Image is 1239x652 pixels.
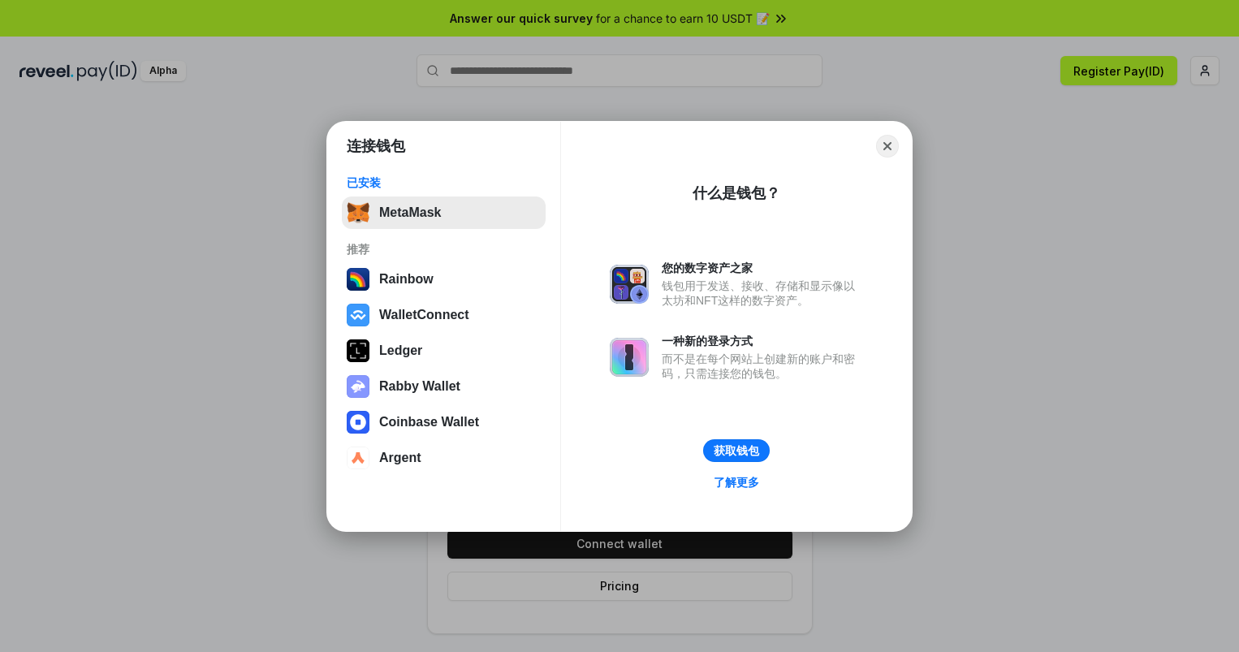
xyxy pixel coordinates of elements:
button: Rainbow [342,263,546,296]
img: svg+xml,%3Csvg%20xmlns%3D%22http%3A%2F%2Fwww.w3.org%2F2000%2Fsvg%22%20width%3D%2228%22%20height%3... [347,339,369,362]
div: Argent [379,451,421,465]
button: WalletConnect [342,299,546,331]
div: 获取钱包 [714,443,759,458]
div: WalletConnect [379,308,469,322]
img: svg+xml,%3Csvg%20xmlns%3D%22http%3A%2F%2Fwww.w3.org%2F2000%2Fsvg%22%20fill%3D%22none%22%20viewBox... [610,265,649,304]
button: 获取钱包 [703,439,770,462]
div: 而不是在每个网站上创建新的账户和密码，只需连接您的钱包。 [662,352,863,381]
div: 一种新的登录方式 [662,334,863,348]
img: svg+xml,%3Csvg%20width%3D%22120%22%20height%3D%22120%22%20viewBox%3D%220%200%20120%20120%22%20fil... [347,268,369,291]
div: 推荐 [347,242,541,257]
div: MetaMask [379,205,441,220]
div: 您的数字资产之家 [662,261,863,275]
img: svg+xml,%3Csvg%20xmlns%3D%22http%3A%2F%2Fwww.w3.org%2F2000%2Fsvg%22%20fill%3D%22none%22%20viewBox... [347,375,369,398]
button: Ledger [342,335,546,367]
img: svg+xml,%3Csvg%20width%3D%2228%22%20height%3D%2228%22%20viewBox%3D%220%200%2028%2028%22%20fill%3D... [347,411,369,434]
img: svg+xml,%3Csvg%20fill%3D%22none%22%20height%3D%2233%22%20viewBox%3D%220%200%2035%2033%22%20width%... [347,201,369,224]
div: 钱包用于发送、接收、存储和显示像以太坊和NFT这样的数字资产。 [662,279,863,308]
a: 了解更多 [704,472,769,493]
div: Coinbase Wallet [379,415,479,430]
div: Rainbow [379,272,434,287]
img: svg+xml,%3Csvg%20xmlns%3D%22http%3A%2F%2Fwww.w3.org%2F2000%2Fsvg%22%20fill%3D%22none%22%20viewBox... [610,338,649,377]
h1: 连接钱包 [347,136,405,156]
div: 已安装 [347,175,541,190]
div: 了解更多 [714,475,759,490]
button: MetaMask [342,196,546,229]
button: Rabby Wallet [342,370,546,403]
button: Close [876,135,899,158]
img: svg+xml,%3Csvg%20width%3D%2228%22%20height%3D%2228%22%20viewBox%3D%220%200%2028%2028%22%20fill%3D... [347,447,369,469]
button: Coinbase Wallet [342,406,546,438]
div: Ledger [379,343,422,358]
button: Argent [342,442,546,474]
img: svg+xml,%3Csvg%20width%3D%2228%22%20height%3D%2228%22%20viewBox%3D%220%200%2028%2028%22%20fill%3D... [347,304,369,326]
div: Rabby Wallet [379,379,460,394]
div: 什么是钱包？ [693,184,780,203]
